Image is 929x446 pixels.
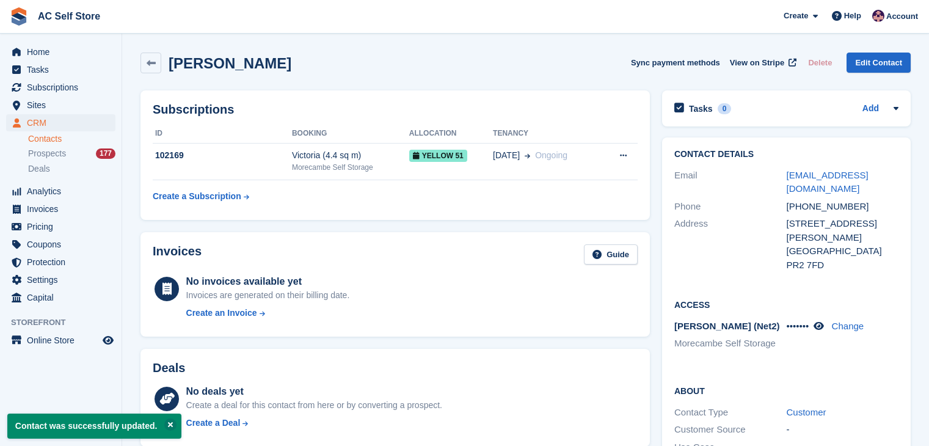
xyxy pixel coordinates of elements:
span: Analytics [27,183,100,200]
div: 0 [718,103,732,114]
span: Sites [27,97,100,114]
h2: Tasks [689,103,713,114]
div: Victoria (4.4 sq m) [292,149,409,162]
a: menu [6,79,115,96]
div: Address [674,217,787,272]
span: [PERSON_NAME] (Net2) [674,321,780,331]
div: [STREET_ADDRESS] [787,217,899,231]
span: Account [886,10,918,23]
div: [PERSON_NAME] [787,231,899,245]
h2: About [674,384,898,397]
a: Prospects 177 [28,147,115,160]
div: 102169 [153,149,292,162]
span: Yellow 51 [409,150,467,162]
div: Contact Type [674,406,787,420]
div: - [787,423,899,437]
div: Create a Deal [186,417,241,430]
span: View on Stripe [730,57,784,69]
div: [GEOGRAPHIC_DATA] [787,244,899,258]
span: Online Store [27,332,100,349]
span: Coupons [27,236,100,253]
div: Email [674,169,787,196]
div: PR2 7FD [787,258,899,272]
a: Change [832,321,864,331]
div: Create an Invoice [186,307,257,320]
a: Preview store [101,333,115,348]
span: [DATE] [493,149,520,162]
a: menu [6,254,115,271]
a: menu [6,200,115,218]
h2: Contact Details [674,150,898,159]
a: Create a Subscription [153,185,249,208]
a: View on Stripe [725,53,799,73]
span: Invoices [27,200,100,218]
li: Morecambe Self Storage [674,337,787,351]
h2: Invoices [153,244,202,265]
a: menu [6,61,115,78]
h2: [PERSON_NAME] [169,55,291,71]
th: ID [153,124,292,144]
a: menu [6,289,115,306]
h2: Subscriptions [153,103,638,117]
span: Deals [28,163,50,175]
a: menu [6,43,115,60]
th: Tenancy [493,124,600,144]
div: 177 [96,148,115,159]
a: Contacts [28,133,115,145]
a: Add [862,102,879,116]
span: Storefront [11,316,122,329]
a: AC Self Store [33,6,105,26]
a: menu [6,114,115,131]
span: Capital [27,289,100,306]
div: Phone [674,200,787,214]
a: [EMAIL_ADDRESS][DOMAIN_NAME] [787,170,869,194]
a: menu [6,218,115,235]
div: No invoices available yet [186,274,350,289]
a: Edit Contact [847,53,911,73]
img: stora-icon-8386f47178a22dfd0bd8f6a31ec36ba5ce8667c1dd55bd0f319d3a0aa187defe.svg [10,7,28,26]
span: Help [844,10,861,22]
span: Tasks [27,61,100,78]
div: Morecambe Self Storage [292,162,409,173]
button: Sync payment methods [631,53,720,73]
div: Create a Subscription [153,190,241,203]
th: Allocation [409,124,493,144]
a: menu [6,332,115,349]
a: Guide [584,244,638,265]
a: menu [6,97,115,114]
p: Contact was successfully updated. [7,414,181,439]
h2: Access [674,298,898,310]
a: menu [6,183,115,200]
span: Create [784,10,808,22]
div: [PHONE_NUMBER] [787,200,899,214]
a: Create a Deal [186,417,442,430]
span: Protection [27,254,100,271]
a: Customer [787,407,826,417]
span: Settings [27,271,100,288]
div: Customer Source [674,423,787,437]
span: Subscriptions [27,79,100,96]
span: Home [27,43,100,60]
button: Delete [803,53,837,73]
a: menu [6,236,115,253]
span: ••••••• [787,321,809,331]
span: Pricing [27,218,100,235]
img: Ted Cox [872,10,884,22]
h2: Deals [153,361,185,375]
div: Create a deal for this contact from here or by converting a prospect. [186,399,442,412]
span: Ongoing [535,150,567,160]
div: Invoices are generated on their billing date. [186,289,350,302]
a: Create an Invoice [186,307,350,320]
a: Deals [28,163,115,175]
span: CRM [27,114,100,131]
a: menu [6,271,115,288]
th: Booking [292,124,409,144]
span: Prospects [28,148,66,159]
div: No deals yet [186,384,442,399]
